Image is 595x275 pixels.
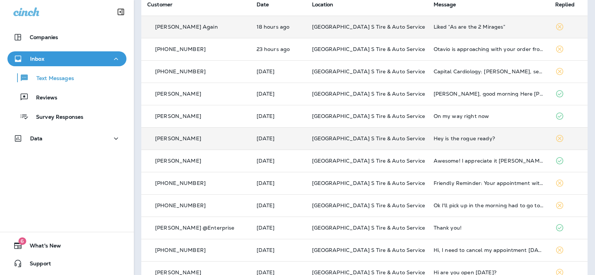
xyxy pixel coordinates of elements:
[312,157,425,164] span: [GEOGRAPHIC_DATA] S Tire & Auto Service
[257,225,300,231] p: Sep 8, 2025 11:31 AM
[257,113,300,119] p: Sep 9, 2025 05:35 PM
[257,68,300,74] p: Sep 12, 2025 09:16 AM
[434,225,543,231] div: Thank you!
[434,113,543,119] div: On my way right now
[7,256,126,271] button: Support
[312,46,425,52] span: [GEOGRAPHIC_DATA] S Tire & Auto Service
[257,247,300,253] p: Sep 8, 2025 07:42 AM
[29,95,57,102] p: Reviews
[29,75,74,82] p: Text Messages
[434,91,543,97] div: Rick, good morning Here Mr Mendez, wonder if my wife can take today the 2011 Toyota Camry for oil...
[18,237,26,245] span: 6
[434,247,543,253] div: Hi, I need to cancel my appointment today at 8am for the RAV4 under Mirna Rivas. Sorry for late n...
[7,89,126,105] button: Reviews
[312,23,425,30] span: [GEOGRAPHIC_DATA] S Tire & Auto Service
[7,30,126,45] button: Companies
[147,1,173,8] span: Customer
[312,90,425,97] span: [GEOGRAPHIC_DATA] S Tire & Auto Service
[110,4,131,19] button: Collapse Sidebar
[22,260,51,269] span: Support
[22,243,61,252] span: What's New
[7,70,126,86] button: Text Messages
[30,56,44,62] p: Inbox
[434,135,543,141] div: Hey is the rogue ready?
[29,114,83,121] p: Survey Responses
[155,68,206,74] p: [PHONE_NUMBER]
[312,247,425,253] span: [GEOGRAPHIC_DATA] S Tire & Auto Service
[155,158,201,164] p: [PERSON_NAME]
[312,68,425,75] span: [GEOGRAPHIC_DATA] S Tire & Auto Service
[555,1,575,8] span: Replied
[312,135,425,142] span: [GEOGRAPHIC_DATA] S Tire & Auto Service
[155,113,201,119] p: [PERSON_NAME]
[155,46,206,52] p: [PHONE_NUMBER]
[7,51,126,66] button: Inbox
[257,24,300,30] p: Sep 12, 2025 04:19 PM
[257,1,269,8] span: Date
[257,202,300,208] p: Sep 8, 2025 01:03 PM
[155,24,218,30] p: [PERSON_NAME] Again
[257,135,300,141] p: Sep 9, 2025 04:00 PM
[7,131,126,146] button: Data
[257,46,300,52] p: Sep 12, 2025 11:22 AM
[155,135,201,141] p: [PERSON_NAME]
[434,202,543,208] div: Ok I'll pick up in the morning had to go to a job site
[155,91,201,97] p: [PERSON_NAME]
[257,91,300,97] p: Sep 10, 2025 08:01 AM
[257,180,300,186] p: Sep 9, 2025 07:31 AM
[257,158,300,164] p: Sep 9, 2025 11:39 AM
[312,180,425,186] span: [GEOGRAPHIC_DATA] S Tire & Auto Service
[155,202,206,208] p: [PHONE_NUMBER]
[155,180,206,186] p: [PHONE_NUMBER]
[155,225,235,231] p: [PERSON_NAME] @Enterprise
[312,224,425,231] span: [GEOGRAPHIC_DATA] S Tire & Auto Service
[434,180,543,186] div: Friendly Reminder: Your appointment with Bay Area Tire & Service - Gaithersburg is booked for Sep...
[434,46,543,52] div: Otavio is approaching with your order from 1-800 Radiator. Your Dasher will hand the order to you.
[434,24,543,30] div: Liked “As are the 2 Mirages”
[30,135,43,141] p: Data
[434,1,456,8] span: Message
[312,202,425,209] span: [GEOGRAPHIC_DATA] S Tire & Auto Service
[312,1,334,8] span: Location
[30,34,58,40] p: Companies
[7,109,126,124] button: Survey Responses
[434,68,543,74] div: Capital Cardiology: Richard, see you at 10:45am EDT on 9/12. Check in before your appointment: ht...
[7,238,126,253] button: 6What's New
[155,247,206,253] p: [PHONE_NUMBER]
[312,113,425,119] span: [GEOGRAPHIC_DATA] S Tire & Auto Service
[434,158,543,164] div: Awesome! I appreciate it Rick, ill be by around 4:30 with Teresa to pick up the car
